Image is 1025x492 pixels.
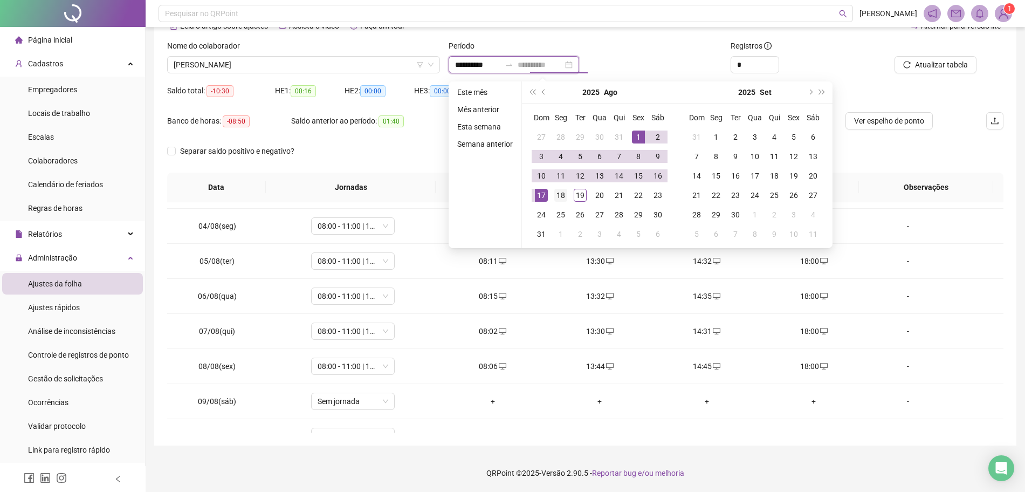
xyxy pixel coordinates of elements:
img: 80004 [995,5,1012,22]
span: Página inicial [28,36,72,44]
div: 10 [535,169,548,182]
div: 08:10 [448,220,538,232]
span: 1 [1008,5,1012,12]
div: 11 [554,169,567,182]
div: 14:32 [662,255,752,267]
span: 01:40 [379,115,404,127]
span: Registros [731,40,772,52]
span: Administração [28,254,77,262]
button: next-year [804,81,816,103]
button: super-next-year [816,81,828,103]
td: 2025-09-04 [609,224,629,244]
span: Colaboradores [28,156,78,165]
div: Banco de horas: [167,115,291,127]
td: 2025-09-29 [706,205,726,224]
span: filter [417,61,423,68]
div: HE 1: [275,85,345,97]
td: 2025-09-12 [784,147,803,166]
div: 3 [748,131,761,143]
span: desktop [605,327,614,335]
div: 13:30 [555,255,645,267]
td: 2025-09-06 [803,127,823,147]
td: 2025-08-09 [648,147,668,166]
span: 08:00 - 11:00 | 12:12 - 18:00 [318,358,388,374]
div: 27 [535,131,548,143]
th: Ter [570,108,590,127]
div: 8 [710,150,723,163]
span: reload [903,61,911,69]
td: 2025-08-20 [590,186,609,205]
th: Qui [609,108,629,127]
td: 2025-08-05 [570,147,590,166]
td: 2025-08-01 [629,127,648,147]
div: 18 [768,169,781,182]
td: 2025-10-08 [745,224,765,244]
th: Seg [706,108,726,127]
td: 2025-09-01 [706,127,726,147]
div: 16 [729,169,742,182]
div: 3 [787,208,800,221]
th: Data [167,173,266,202]
td: 2025-09-20 [803,166,823,186]
div: 4 [768,131,781,143]
div: 29 [574,131,587,143]
span: Reportar bug e/ou melhoria [592,469,684,477]
div: 3 [593,228,606,241]
div: 31 [690,131,703,143]
div: 1 [554,228,567,241]
td: 2025-09-15 [706,166,726,186]
td: 2025-08-18 [551,186,570,205]
button: Ver espelho de ponto [845,112,933,129]
th: Ter [726,108,745,127]
span: desktop [605,257,614,265]
span: Locais de trabalho [28,109,90,118]
span: desktop [605,292,614,300]
th: Qua [590,108,609,127]
div: 18 [554,189,567,202]
td: 2025-09-02 [570,224,590,244]
div: 23 [651,189,664,202]
td: 2025-09-22 [706,186,726,205]
td: 2025-08-03 [532,147,551,166]
span: Gestão de solicitações [28,374,103,383]
div: 2 [574,228,587,241]
td: 2025-10-07 [726,224,745,244]
div: 9 [729,150,742,163]
span: down [428,61,434,68]
td: 2025-09-10 [745,147,765,166]
div: 08:15 [448,290,538,302]
td: 2025-09-27 [803,186,823,205]
th: Entrada 1 [436,173,541,202]
span: Sem jornada [318,428,388,445]
td: 2025-08-17 [532,186,551,205]
span: Relatórios [28,230,62,238]
div: 28 [690,208,703,221]
td: 2025-10-06 [706,224,726,244]
div: - [876,220,940,232]
div: 30 [651,208,664,221]
div: - [876,325,940,337]
li: Semana anterior [453,138,517,151]
span: upload [990,117,999,125]
div: 6 [651,228,664,241]
div: 5 [690,228,703,241]
div: 12 [787,150,800,163]
span: info-circle [764,42,772,50]
th: Sex [629,108,648,127]
div: 15 [710,169,723,182]
td: 2025-09-01 [551,224,570,244]
span: 08:00 - 11:00 | 12:12 - 18:00 [318,288,388,304]
td: 2025-09-05 [784,127,803,147]
div: 31 [535,228,548,241]
span: 08:00 - 11:00 | 12:12 - 18:00 [318,323,388,339]
div: 7 [729,228,742,241]
div: 18:00 [769,325,859,337]
span: [PERSON_NAME] [859,8,917,19]
td: 2025-08-07 [609,147,629,166]
div: 7 [690,150,703,163]
td: 2025-08-26 [570,205,590,224]
span: desktop [498,257,506,265]
td: 2025-09-03 [590,224,609,244]
div: 14 [690,169,703,182]
span: 06/08(qua) [198,292,237,300]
